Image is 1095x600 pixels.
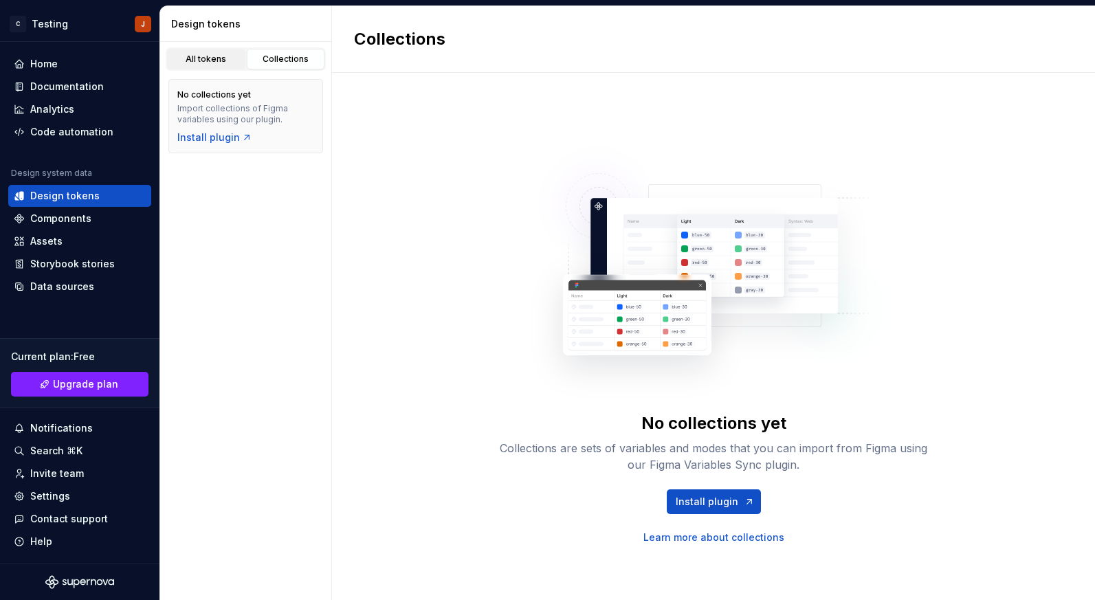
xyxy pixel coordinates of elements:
[11,168,92,179] div: Design system data
[8,230,151,252] a: Assets
[30,280,94,293] div: Data sources
[643,531,784,544] a: Learn more about collections
[30,512,108,526] div: Contact support
[8,208,151,230] a: Components
[8,508,151,530] button: Contact support
[30,444,82,458] div: Search ⌘K
[8,276,151,298] a: Data sources
[8,76,151,98] a: Documentation
[8,185,151,207] a: Design tokens
[30,212,91,225] div: Components
[30,467,84,480] div: Invite team
[8,53,151,75] a: Home
[8,485,151,507] a: Settings
[8,440,151,462] button: Search ⌘K
[641,412,786,434] div: No collections yet
[30,189,100,203] div: Design tokens
[172,54,241,65] div: All tokens
[30,57,58,71] div: Home
[30,257,115,271] div: Storybook stories
[177,103,314,125] div: Import collections of Figma variables using our plugin.
[494,440,933,473] div: Collections are sets of variables and modes that you can import from Figma using our Figma Variab...
[30,535,52,548] div: Help
[676,495,738,509] span: Install plugin
[45,575,114,589] svg: Supernova Logo
[8,417,151,439] button: Notifications
[11,372,148,397] button: Upgrade plan
[8,463,151,485] a: Invite team
[8,98,151,120] a: Analytics
[177,131,252,144] a: Install plugin
[667,489,761,514] a: Install plugin
[30,489,70,503] div: Settings
[8,121,151,143] a: Code automation
[3,9,157,38] button: CTestingJ
[171,17,326,31] div: Design tokens
[30,421,93,435] div: Notifications
[30,80,104,93] div: Documentation
[30,102,74,116] div: Analytics
[32,17,68,31] div: Testing
[11,350,148,364] div: Current plan : Free
[30,234,63,248] div: Assets
[354,28,445,50] h2: Collections
[53,377,118,391] span: Upgrade plan
[8,531,151,553] button: Help
[8,253,151,275] a: Storybook stories
[141,19,145,30] div: J
[252,54,320,65] div: Collections
[177,89,251,100] div: No collections yet
[30,125,113,139] div: Code automation
[10,16,26,32] div: C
